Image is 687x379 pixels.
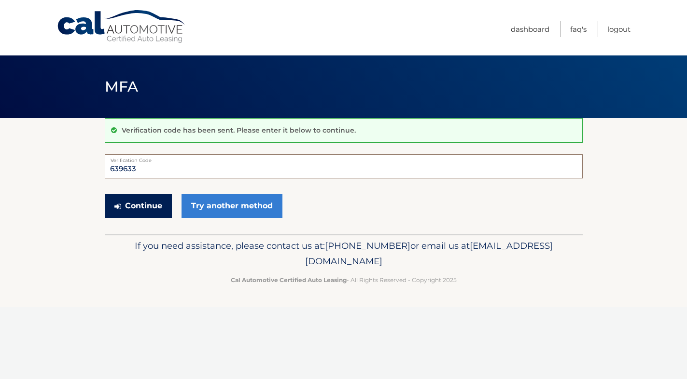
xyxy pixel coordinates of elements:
[325,240,410,251] span: [PHONE_NUMBER]
[111,275,576,285] p: - All Rights Reserved - Copyright 2025
[105,154,583,178] input: Verification Code
[511,21,549,37] a: Dashboard
[122,126,356,135] p: Verification code has been sent. Please enter it below to continue.
[570,21,587,37] a: FAQ's
[105,78,139,95] span: MFA
[607,21,631,37] a: Logout
[56,10,187,44] a: Cal Automotive
[105,154,583,162] label: Verification Code
[231,276,347,284] strong: Cal Automotive Certified Auto Leasing
[105,194,172,218] button: Continue
[182,194,282,218] a: Try another method
[111,238,576,269] p: If you need assistance, please contact us at: or email us at
[305,240,553,267] span: [EMAIL_ADDRESS][DOMAIN_NAME]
